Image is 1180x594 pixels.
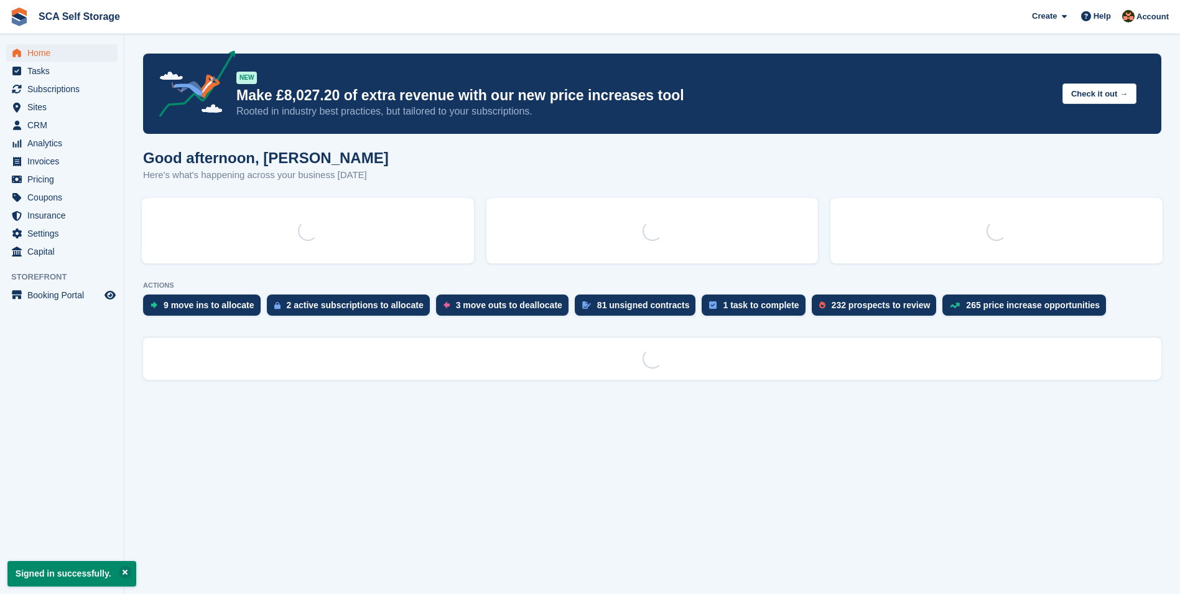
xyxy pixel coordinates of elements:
span: Sites [27,98,102,116]
span: Subscriptions [27,80,102,98]
a: menu [6,153,118,170]
span: Capital [27,243,102,260]
a: menu [6,44,118,62]
a: 81 unsigned contracts [575,295,702,322]
p: ACTIONS [143,281,1161,290]
img: active_subscription_to_allocate_icon-d502201f5373d7db506a760aba3b589e785aa758c864c3986d89f69b8ff3... [274,301,281,309]
div: 1 task to complete [723,300,799,310]
a: menu [6,98,118,116]
div: 81 unsigned contracts [597,300,690,310]
span: Home [27,44,102,62]
img: prospect-51fa495bee0391a8d652442698ab0144808aea92771e9ea1ae160a38d050c398.svg [819,301,825,309]
span: Analytics [27,134,102,152]
span: Settings [27,225,102,242]
a: 9 move ins to allocate [143,295,267,322]
span: Tasks [27,62,102,80]
span: Account [1136,11,1169,23]
button: Check it out → [1062,83,1136,104]
a: menu [6,116,118,134]
span: Coupons [27,189,102,206]
p: Signed in successfully. [7,561,136,587]
a: menu [6,207,118,224]
img: task-75834270c22a3079a89374b754ae025e5fb1db73e45f91037f5363f120a921f8.svg [709,301,717,309]
span: Storefront [11,271,124,283]
div: 265 price increase opportunities [966,300,1100,310]
span: Booking Portal [27,286,102,304]
img: stora-icon-8386f47178a22dfd0bd8f6a31ec36ba5ce8667c1dd55bd0f319d3a0aa187defe.svg [10,7,29,26]
h1: Good afternoon, [PERSON_NAME] [143,149,389,166]
a: menu [6,62,118,80]
a: menu [6,171,118,188]
img: price_increase_opportunities-93ffe204e8149a01c8c9dc8f82e8f89637d9d84a8eef4429ea346261dce0b2c0.svg [950,303,960,308]
img: move_outs_to_deallocate_icon-f764333ba52eb49d3ac5e1228854f67142a1ed5810a6f6cc68b1a99e826820c5.svg [444,301,450,309]
a: 2 active subscriptions to allocate [267,295,436,322]
img: Sarah Race [1122,10,1135,22]
p: Rooted in industry best practices, but tailored to your subscriptions. [236,105,1052,118]
a: 1 task to complete [702,295,811,322]
span: CRM [27,116,102,134]
span: Create [1032,10,1057,22]
a: Preview store [103,288,118,303]
a: menu [6,286,118,304]
img: contract_signature_icon-13c848040528278c33f63329250d36e43548de30e8caae1d1a13099fd9432cc5.svg [582,301,591,309]
p: Here's what's happening across your business [DATE] [143,168,389,182]
div: 3 move outs to deallocate [456,300,562,310]
div: 2 active subscriptions to allocate [287,300,424,310]
a: menu [6,189,118,206]
a: 232 prospects to review [812,295,943,322]
a: menu [6,80,118,98]
span: Invoices [27,153,102,170]
div: 9 move ins to allocate [164,300,254,310]
a: menu [6,134,118,152]
a: menu [6,243,118,260]
div: 232 prospects to review [832,300,931,310]
a: SCA Self Storage [34,6,125,27]
span: Pricing [27,171,102,188]
span: Insurance [27,207,102,224]
img: price-adjustments-announcement-icon-8257ccfd72463d97f412b2fc003d46551f7dbcb40ab6d574587a9cd5c0d94... [149,50,236,121]
div: NEW [236,72,257,84]
a: 265 price increase opportunities [942,295,1112,322]
span: Help [1094,10,1111,22]
a: menu [6,225,118,242]
p: Make £8,027.20 of extra revenue with our new price increases tool [236,87,1052,105]
img: move_ins_to_allocate_icon-fdf77a2bb77ea45bf5b3d319d69a93e2d87916cf1d5bf7949dd705db3b84f3ca.svg [151,301,157,309]
a: 3 move outs to deallocate [436,295,575,322]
